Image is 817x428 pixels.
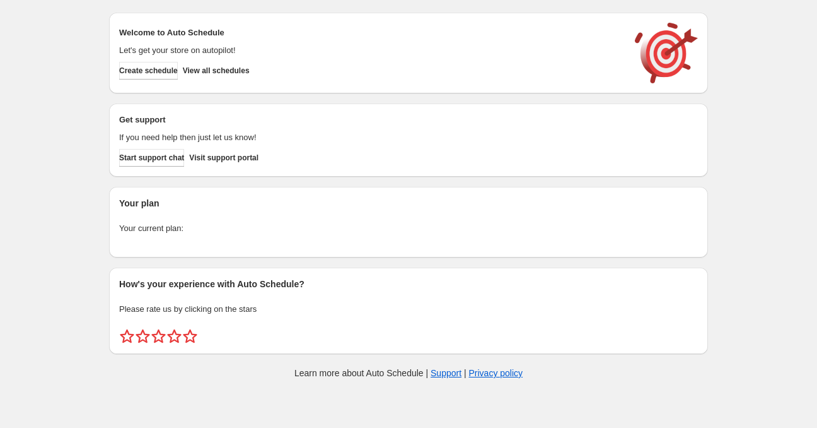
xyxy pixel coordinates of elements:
p: Let's get your store on autopilot! [119,44,622,57]
a: Privacy policy [469,368,523,378]
h2: Get support [119,114,622,126]
a: Start support chat [119,149,184,167]
p: Learn more about Auto Schedule | | [294,367,523,379]
span: Visit support portal [189,153,258,163]
h2: Your plan [119,197,698,210]
h2: Welcome to Auto Schedule [119,27,622,39]
p: Please rate us by clicking on the stars [119,303,698,316]
p: Your current plan: [119,222,698,235]
span: View all schedules [183,66,250,76]
p: If you need help then just let us know! [119,131,622,144]
button: Create schedule [119,62,178,80]
button: View all schedules [183,62,250,80]
span: Start support chat [119,153,184,163]
a: Support [431,368,461,378]
a: Visit support portal [189,149,258,167]
h2: How's your experience with Auto Schedule? [119,278,698,290]
span: Create schedule [119,66,178,76]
